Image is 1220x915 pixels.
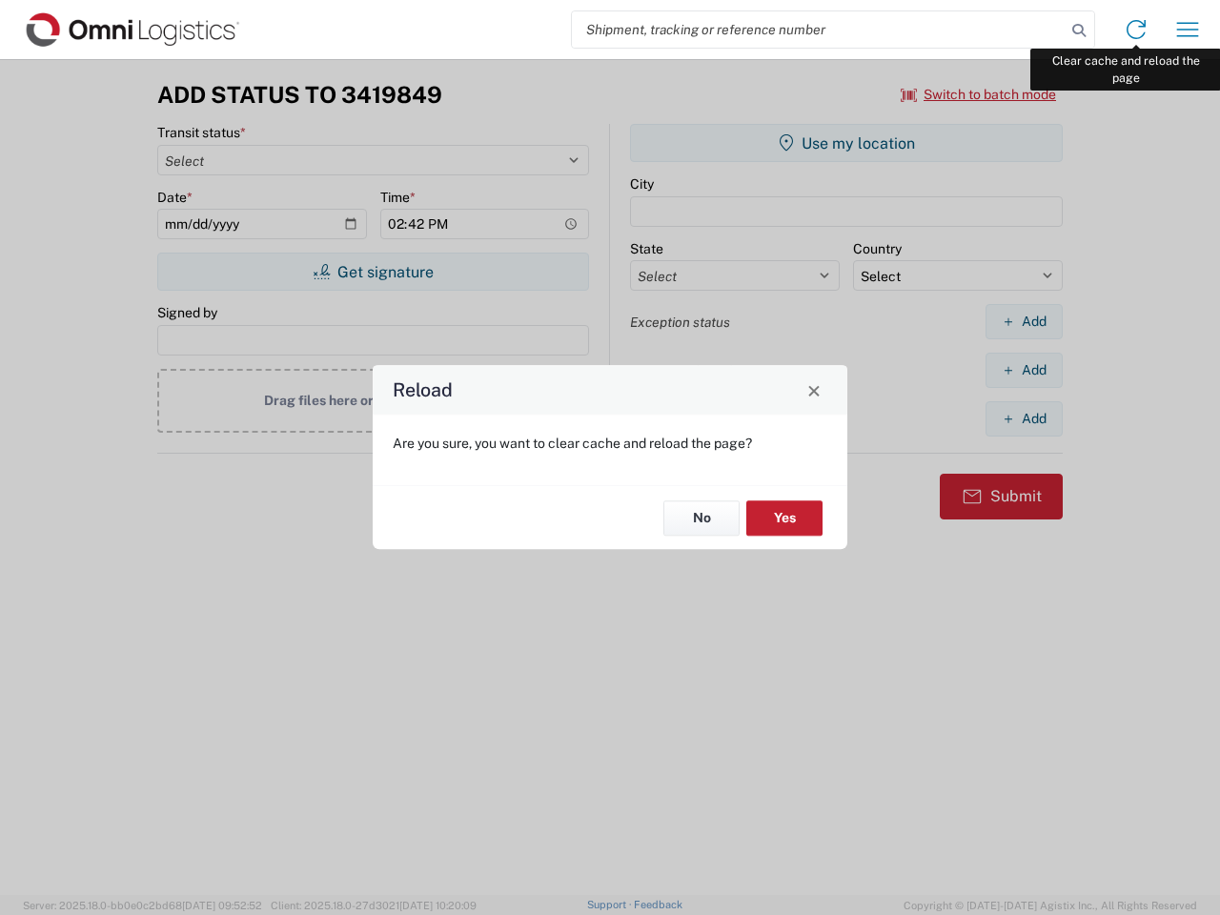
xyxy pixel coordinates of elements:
p: Are you sure, you want to clear cache and reload the page? [393,435,827,452]
button: Yes [746,500,823,536]
button: Close [801,376,827,403]
button: No [663,500,740,536]
input: Shipment, tracking or reference number [572,11,1066,48]
h4: Reload [393,376,453,404]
